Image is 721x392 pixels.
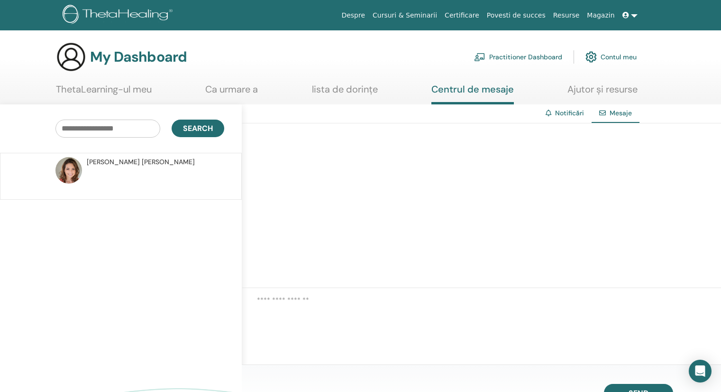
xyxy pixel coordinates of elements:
[555,109,584,117] a: Notificări
[585,49,597,65] img: cog.svg
[90,48,187,65] h3: My Dashboard
[338,7,369,24] a: Despre
[567,84,638,102] a: Ajutor și resurse
[172,120,224,137] button: Search
[56,84,152,102] a: ThetaLearning-ul meu
[583,7,618,24] a: Magazin
[585,47,637,67] a: Contul meu
[56,42,86,72] img: generic-user-icon.jpg
[63,5,176,26] img: logo.png
[441,7,483,24] a: Certificare
[474,47,562,67] a: Practitioner Dashboard
[205,84,258,102] a: Ca urmare a
[474,53,485,61] img: chalkboard-teacher.svg
[610,109,632,117] span: Mesaje
[87,157,195,167] span: [PERSON_NAME] [PERSON_NAME]
[549,7,584,24] a: Resurse
[183,123,213,133] span: Search
[483,7,549,24] a: Povesti de succes
[689,360,712,383] div: Open Intercom Messenger
[312,84,378,102] a: lista de dorințe
[369,7,441,24] a: Cursuri & Seminarii
[431,84,514,104] a: Centrul de mesaje
[55,157,82,184] img: default.jpg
